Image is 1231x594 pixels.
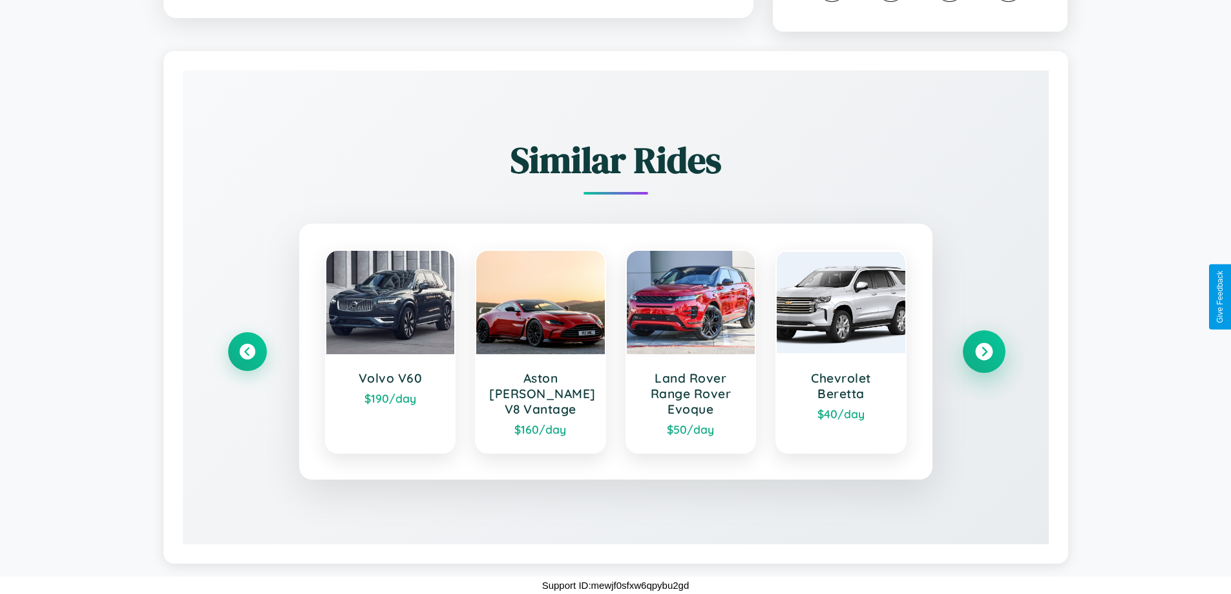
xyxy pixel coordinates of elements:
[640,422,742,436] div: $ 50 /day
[325,249,456,454] a: Volvo V60$190/day
[489,370,592,417] h3: Aston [PERSON_NAME] V8 Vantage
[475,249,606,454] a: Aston [PERSON_NAME] V8 Vantage$160/day
[1215,271,1225,323] div: Give Feedback
[339,391,442,405] div: $ 190 /day
[489,422,592,436] div: $ 160 /day
[542,577,689,594] p: Support ID: mewjf0sfxw6qpybu2gd
[339,370,442,386] h3: Volvo V60
[790,370,892,401] h3: Chevrolet Beretta
[626,249,757,454] a: Land Rover Range Rover Evoque$50/day
[640,370,742,417] h3: Land Rover Range Rover Evoque
[228,135,1004,185] h2: Similar Rides
[775,249,907,454] a: Chevrolet Beretta$40/day
[790,407,892,421] div: $ 40 /day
